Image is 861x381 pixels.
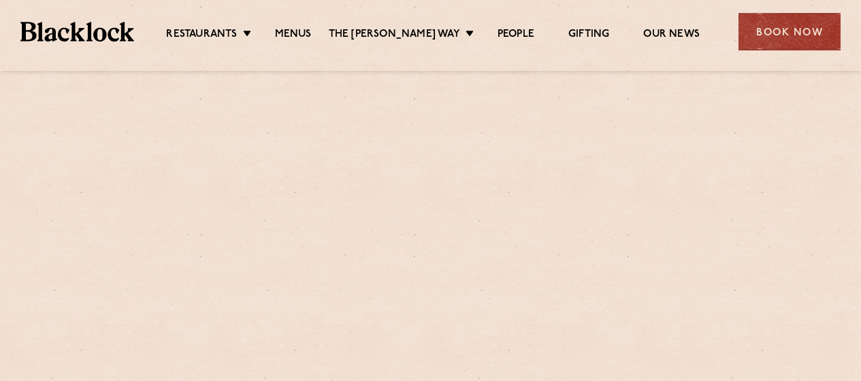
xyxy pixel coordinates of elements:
a: Our News [643,28,700,43]
a: People [498,28,534,43]
a: Menus [275,28,312,43]
img: BL_Textured_Logo-footer-cropped.svg [20,22,134,41]
div: Book Now [738,13,841,50]
a: The [PERSON_NAME] Way [329,28,460,43]
a: Gifting [568,28,609,43]
a: Restaurants [166,28,237,43]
